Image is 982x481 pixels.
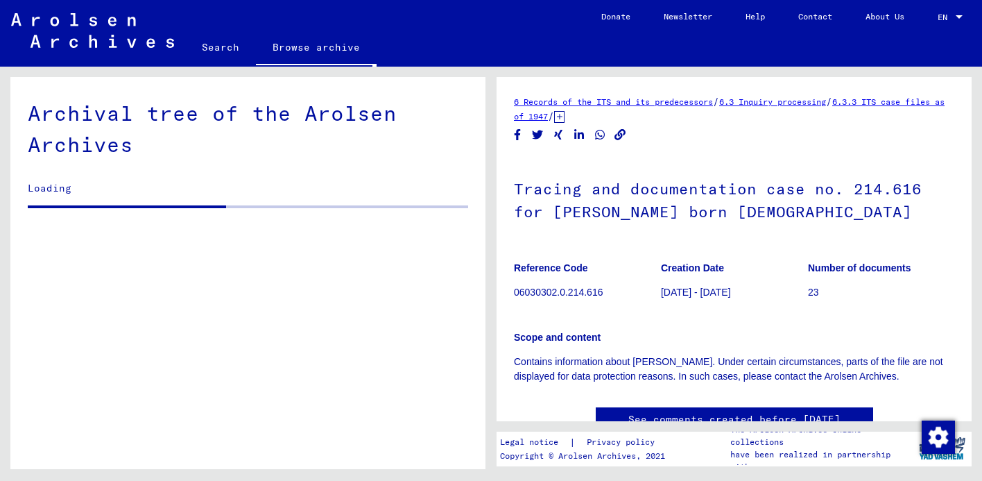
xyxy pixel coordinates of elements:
[500,450,671,462] p: Copyright © Arolsen Archives, 2021
[514,332,601,343] b: Scope and content
[514,262,588,273] b: Reference Code
[500,435,569,450] a: Legal notice
[551,126,566,144] button: Share on Xing
[826,95,832,108] span: /
[576,435,671,450] a: Privacy policy
[938,12,953,22] span: EN
[531,126,545,144] button: Share on Twitter
[916,431,968,466] img: yv_logo.png
[514,285,660,300] p: 06030302.0.214.616
[572,126,587,144] button: Share on LinkedIn
[730,423,912,448] p: The Arolsen Archives online collections
[500,435,671,450] div: |
[613,126,628,144] button: Copy link
[661,285,807,300] p: [DATE] - [DATE]
[593,126,608,144] button: Share on WhatsApp
[28,98,468,160] div: Archival tree of the Arolsen Archives
[808,285,954,300] p: 23
[514,96,713,107] a: 6 Records of the ITS and its predecessors
[548,110,554,122] span: /
[730,448,912,473] p: have been realized in partnership with
[514,355,954,384] p: Contains information about [PERSON_NAME]. Under certain circumstances, parts of the file are not ...
[808,262,911,273] b: Number of documents
[628,412,841,427] a: See comments created before [DATE]
[719,96,826,107] a: 6.3 Inquiry processing
[661,262,724,273] b: Creation Date
[514,157,954,241] h1: Tracing and documentation case no. 214.616 for [PERSON_NAME] born [DEMOGRAPHIC_DATA]
[713,95,719,108] span: /
[11,13,174,48] img: Arolsen_neg.svg
[185,31,256,64] a: Search
[510,126,525,144] button: Share on Facebook
[256,31,377,67] a: Browse archive
[28,181,468,196] p: Loading
[922,421,955,454] img: Change consent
